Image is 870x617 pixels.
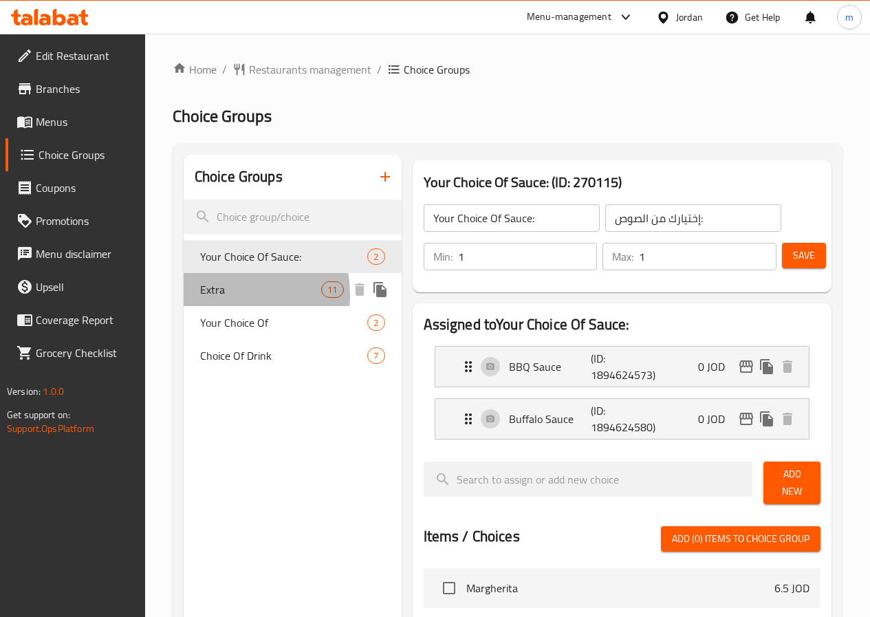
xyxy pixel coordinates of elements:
a: Menu disclaimer [6,237,145,270]
h3: Your Choice Of Sauce: (ID: 270115) [424,171,820,193]
div: Your Choice Of Sauce:2 [184,240,402,273]
div: Extra11deleteduplicate [184,273,402,306]
p: Buffalo Sauce [509,411,591,427]
a: Choice Groups [6,138,145,171]
div: Expand [435,399,809,439]
span: Branches [36,80,134,97]
span: Choice Of Drink [200,347,368,364]
button: edit [736,409,757,429]
div: Menu-management [527,9,611,25]
a: Restaurants management [232,61,371,78]
span: Choice Groups [173,100,272,131]
p: 0 JOD [698,411,736,427]
span: Menus [36,113,134,130]
nav: breadcrumb [173,61,842,78]
span: Add (0) items to choice group [672,530,809,548]
p: 6.5 JOD [774,580,809,596]
h2: Items / Choices [424,526,520,547]
span: Version: [7,382,41,400]
a: Branches [6,72,145,105]
div: Choice Of Drink7 [184,339,402,372]
span: 1.0.0 [43,382,64,400]
span: 2 [368,316,384,329]
h2: Assigned to Your Choice Of Sauce: [424,314,820,335]
span: Coupons [36,180,134,196]
span: Get support on: [7,406,70,424]
h2: Choice Groups [195,166,283,187]
span: 7 [368,349,384,362]
span: Choice Groups [39,147,134,163]
p: BBQ Sauce [509,358,591,375]
button: duplicate [370,279,391,300]
span: Your Choice Of Sauce: [200,248,368,265]
a: Support.OpsPlatform [7,420,94,437]
input: search [184,199,402,235]
p: (ID: 1894624580) [591,402,646,435]
div: Expand [435,347,809,387]
span: Select choice [435,574,464,603]
span: Your Choice Of [200,314,368,331]
li: / [222,61,227,78]
li: / [377,61,382,78]
button: Add New [763,462,820,504]
li: Expand [424,393,820,445]
span: 2 [368,250,384,263]
button: edit [736,356,757,377]
button: Add (0) items to choice group [661,526,820,552]
span: Grocery Checklist [36,345,134,361]
li: Expand [424,340,820,393]
div: Choices [321,281,343,298]
span: Coverage Report [36,312,134,328]
a: Upsell [6,270,145,303]
div: Choices [367,248,384,265]
a: Coupons [6,171,145,204]
a: Promotions [6,204,145,237]
a: Home [173,61,217,78]
span: Edit Restaurant [36,47,134,64]
span: Promotions [36,213,134,229]
p: Max: [612,248,633,265]
span: Save [793,247,815,264]
a: Grocery Checklist [6,336,145,369]
button: Save [782,243,826,268]
button: delete [777,409,798,429]
span: Upsell [36,279,134,295]
div: Jordan [676,10,703,25]
span: Margherita [466,580,774,596]
span: 11 [322,283,342,296]
button: delete [349,279,370,300]
span: Choice Groups [404,61,470,78]
p: 0 JOD [698,358,736,375]
span: Menu disclaimer [36,246,134,262]
a: Edit Restaurant [6,39,145,72]
div: Choices [367,347,384,364]
p: (ID: 1894624573) [591,350,646,383]
p: Min: [433,248,453,265]
a: Menus [6,105,145,138]
span: Restaurants management [249,61,371,78]
span: m [845,10,853,25]
button: duplicate [757,356,777,377]
a: Coverage Report [6,303,145,336]
button: delete [777,356,798,377]
button: duplicate [757,409,777,429]
input: search [424,462,753,497]
span: Extra [200,281,321,298]
div: Your Choice Of2 [184,306,402,339]
span: Add New [774,466,809,500]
